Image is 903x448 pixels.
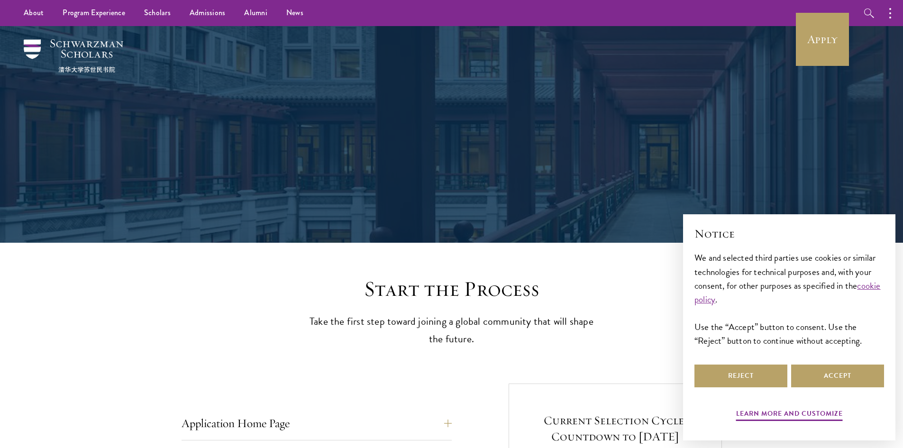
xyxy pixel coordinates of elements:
[182,412,452,435] button: Application Home Page
[694,251,884,347] div: We and selected third parties use cookies or similar technologies for technical purposes and, wit...
[796,13,849,66] a: Apply
[694,226,884,242] h2: Notice
[305,276,599,302] h2: Start the Process
[694,279,881,306] a: cookie policy
[791,365,884,387] button: Accept
[24,39,123,73] img: Schwarzman Scholars
[736,408,843,422] button: Learn more and customize
[694,365,787,387] button: Reject
[305,313,599,348] p: Take the first step toward joining a global community that will shape the future.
